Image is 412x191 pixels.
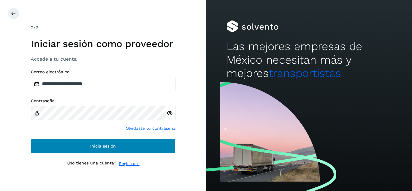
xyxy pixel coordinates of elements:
button: Inicia sesión [31,139,176,153]
p: ¿No tienes una cuenta? [67,161,116,167]
div: /2 [31,24,176,31]
a: Regístrate [119,161,140,167]
h1: Iniciar sesión como proveedor [31,38,176,49]
label: Contraseña [31,98,176,103]
h2: Las mejores empresas de México necesitan más y mejores [227,40,391,80]
h3: Accede a tu cuenta [31,56,176,62]
span: transportistas [269,67,341,80]
span: Inicia sesión [90,144,116,148]
a: Olvidaste tu contraseña [126,125,176,132]
span: 2 [31,25,33,30]
label: Correo electrónico [31,69,176,75]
